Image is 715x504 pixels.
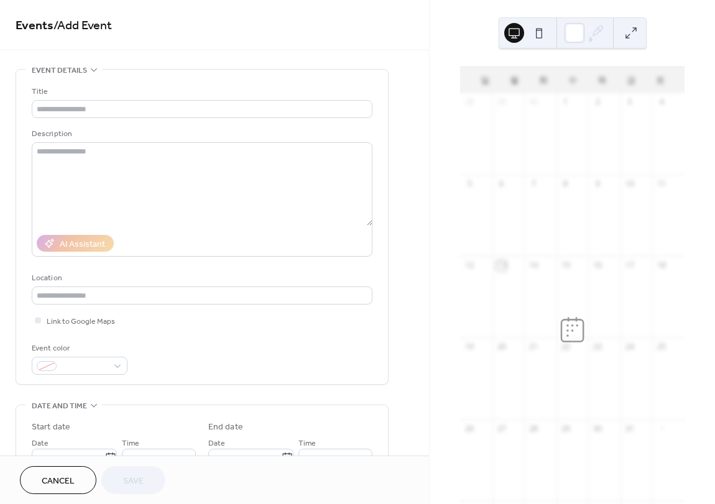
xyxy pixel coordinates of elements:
[593,423,603,434] div: 30
[657,178,667,189] div: 11
[558,67,587,93] div: 수
[528,97,539,108] div: 30
[32,421,70,434] div: Start date
[470,67,499,93] div: 일
[32,64,87,77] span: Event details
[32,272,370,285] div: Location
[593,342,603,352] div: 23
[624,423,635,434] div: 31
[53,14,112,38] span: / Add Event
[624,342,635,352] div: 24
[32,127,370,140] div: Description
[624,260,635,271] div: 17
[560,97,571,108] div: 1
[496,423,507,434] div: 27
[560,178,571,189] div: 8
[528,260,539,271] div: 14
[496,178,507,189] div: 6
[32,437,48,450] span: Date
[32,342,125,355] div: Event color
[587,67,616,93] div: 목
[42,475,75,488] span: Cancel
[496,260,507,271] div: 13
[657,423,667,434] div: 1
[593,97,603,108] div: 2
[208,437,225,450] span: Date
[528,423,539,434] div: 28
[32,400,87,413] span: Date and time
[464,423,475,434] div: 26
[616,67,645,93] div: 금
[464,342,475,352] div: 19
[645,67,675,93] div: 토
[593,178,603,189] div: 9
[122,437,139,450] span: Time
[593,260,603,271] div: 16
[528,178,539,189] div: 7
[528,342,539,352] div: 21
[464,97,475,108] div: 28
[624,178,635,189] div: 10
[16,14,53,38] a: Events
[560,260,571,271] div: 15
[657,97,667,108] div: 4
[496,342,507,352] div: 20
[496,97,507,108] div: 29
[657,342,667,352] div: 25
[499,67,528,93] div: 월
[560,423,571,434] div: 29
[464,178,475,189] div: 5
[32,85,370,98] div: Title
[47,315,115,328] span: Link to Google Maps
[528,67,558,93] div: 화
[657,260,667,271] div: 18
[20,466,96,494] button: Cancel
[208,421,243,434] div: End date
[560,342,571,352] div: 22
[624,97,635,108] div: 3
[298,437,316,450] span: Time
[464,260,475,271] div: 12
